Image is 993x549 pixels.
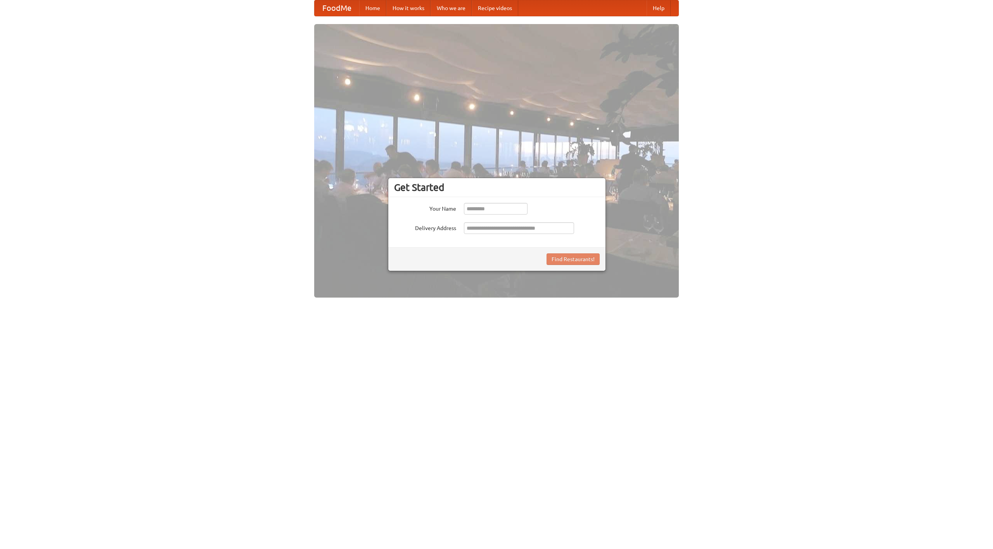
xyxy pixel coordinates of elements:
a: Who we are [431,0,472,16]
a: Recipe videos [472,0,518,16]
a: Help [647,0,671,16]
a: How it works [386,0,431,16]
a: Home [359,0,386,16]
a: FoodMe [315,0,359,16]
button: Find Restaurants! [547,253,600,265]
label: Your Name [394,203,456,213]
label: Delivery Address [394,222,456,232]
h3: Get Started [394,182,600,193]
